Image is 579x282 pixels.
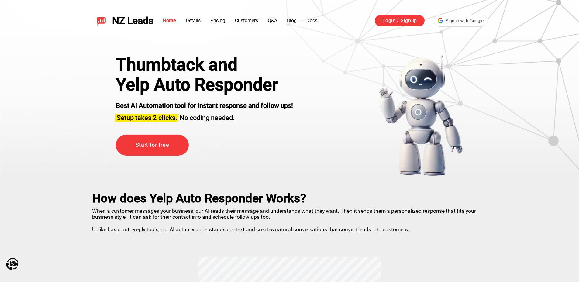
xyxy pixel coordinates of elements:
[306,18,317,23] a: Docs
[116,102,293,109] strong: Best AI Automation tool for instant response and follow ups!
[92,191,487,205] h2: How does Yelp Auto Responder Works?
[375,15,425,26] a: Login / Signup
[116,110,293,122] h3: No coding needed.
[268,18,277,23] a: Q&A
[235,18,258,23] a: Customers
[116,75,293,95] h1: Yelp Auto Responder
[186,18,201,23] a: Details
[116,135,189,156] a: Start for free
[287,18,297,23] a: Blog
[434,15,488,27] div: Sign in with Google
[210,18,225,23] a: Pricing
[117,114,177,122] span: Setup takes 2 clicks.
[92,205,487,232] p: When a customer messages your business, our AI reads their message and understands what they want...
[378,55,463,176] img: yelp bot
[116,55,293,75] div: Thumbtack and
[6,258,18,270] img: Call Now
[96,16,106,26] img: NZ Leads logo
[112,15,153,26] span: NZ Leads
[163,18,176,23] a: Home
[446,18,484,24] span: Sign in with Google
